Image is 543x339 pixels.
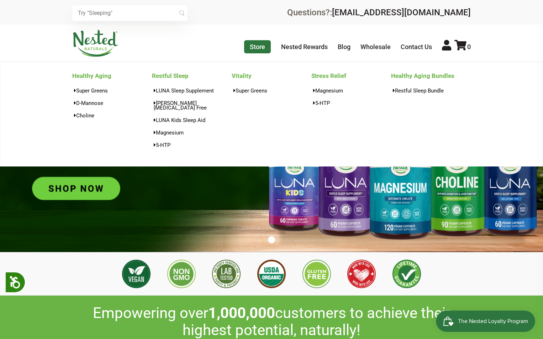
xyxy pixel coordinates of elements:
[232,85,311,96] a: Super Greens
[332,7,471,17] a: [EMAIL_ADDRESS][DOMAIN_NAME]
[302,260,331,288] img: Gluten Free
[257,260,286,288] img: USDA Organic
[72,5,188,21] input: Try "Sleeping"
[311,98,391,108] a: 5-HTP
[122,260,151,288] img: Vegan
[152,70,232,81] a: Restful Sleep
[152,140,232,150] a: 5-HTP
[347,260,376,288] img: Made with Love
[152,127,232,138] a: Magnesium
[268,236,275,243] button: 1 of 1
[311,85,391,96] a: Magnesium
[72,30,118,57] img: Nested Naturals
[391,85,471,96] a: Restful Sleep Bundle
[391,70,471,81] a: Healthy Aging Bundles
[232,70,311,81] a: Vitality
[72,304,471,339] h2: Empowering over customers to achieve their highest potential, naturally!
[167,260,196,288] img: Non GMO
[338,43,350,51] a: Blog
[72,70,152,81] a: Healthy Aging
[401,43,432,51] a: Contact Us
[212,260,241,288] img: 3rd Party Lab Tested
[72,85,152,96] a: Super Greens
[152,115,232,125] a: LUNA Kids Sleep Aid
[467,43,471,51] span: 0
[152,98,232,113] a: [PERSON_NAME][MEDICAL_DATA] Free
[454,43,471,51] a: 0
[360,43,391,51] a: Wholesale
[281,43,328,51] a: Nested Rewards
[287,8,471,17] div: Questions?:
[311,70,391,81] a: Stress Relief
[392,260,421,288] img: Lifetime Guarantee
[152,85,232,96] a: LUNA Sleep Supplement
[208,304,275,322] span: 1,000,000
[72,110,152,121] a: Choline
[436,311,536,332] iframe: Button to open loyalty program pop-up
[244,40,271,53] a: Store
[72,98,152,108] a: D-Mannose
